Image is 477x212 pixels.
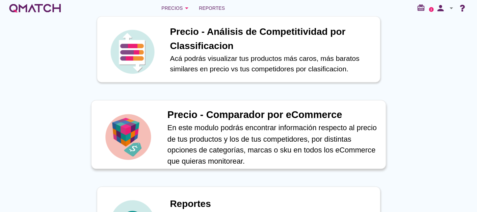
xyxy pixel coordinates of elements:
img: icon [109,28,156,75]
a: iconPrecio - Análisis de Competitividad por ClassificacionAcá podrás visualizar tus productos más... [87,16,390,83]
a: 2 [429,7,434,12]
span: Reportes [199,4,225,12]
i: arrow_drop_down [447,4,455,12]
img: icon [103,112,153,162]
i: person [434,3,447,13]
button: Precios [156,1,196,15]
p: En este modulo podrás encontrar información respecto al precio de tus productos y los de tus comp... [167,122,378,167]
a: iconPrecio - Comparador por eCommerceEn este modulo podrás encontrar información respecto al prec... [87,101,390,168]
p: Acá podrás visualizar tus productos más caros, más baratos similares en precio vs tus competidore... [170,53,373,74]
h1: Precio - Análisis de Competitividad por Classificacion [170,25,373,53]
h1: Reportes [170,197,373,211]
a: Reportes [196,1,228,15]
i: arrow_drop_down [183,4,191,12]
h1: Precio - Comparador por eCommerce [167,108,378,122]
a: white-qmatch-logo [8,1,62,15]
i: redeem [417,4,428,12]
div: Precios [161,4,191,12]
text: 2 [431,8,432,11]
